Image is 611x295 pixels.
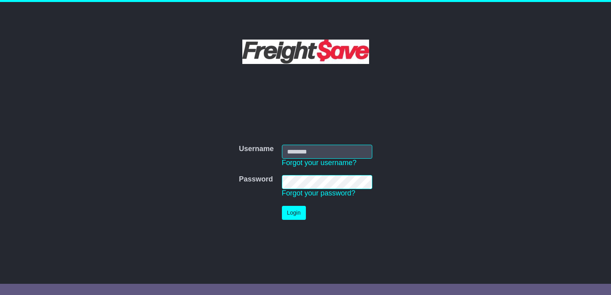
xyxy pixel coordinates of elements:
[239,145,274,153] label: Username
[282,206,306,220] button: Login
[242,40,369,64] img: Freight Save
[239,175,273,184] label: Password
[282,189,355,197] a: Forgot your password?
[282,159,357,167] a: Forgot your username?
